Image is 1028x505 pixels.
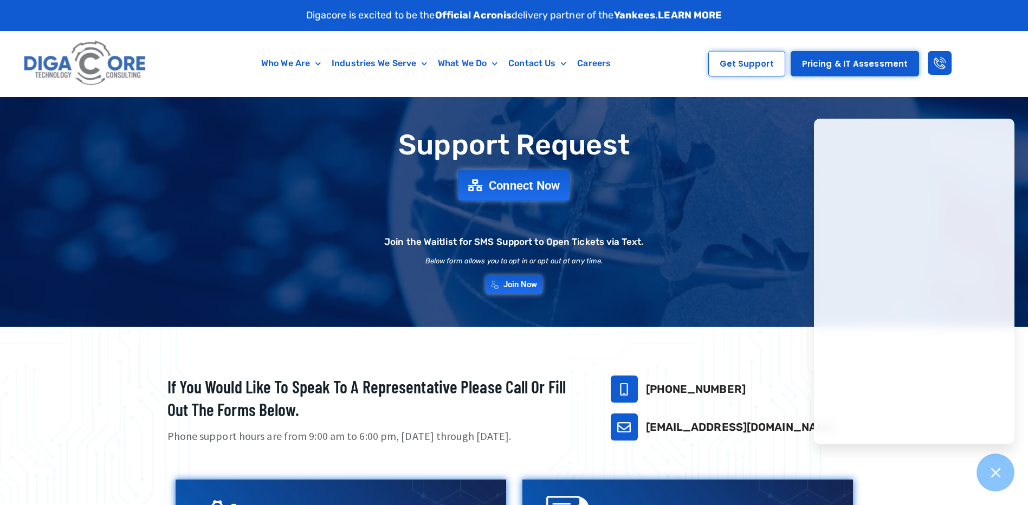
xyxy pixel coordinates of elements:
[432,51,503,76] a: What We Do
[791,51,919,76] a: Pricing & IT Assessment
[802,60,908,68] span: Pricing & IT Assessment
[384,237,644,247] h2: Join the Waitlist for SMS Support to Open Tickets via Text.
[572,51,616,76] a: Careers
[814,119,1014,444] iframe: Chatgenie Messenger
[435,9,512,21] strong: Official Acronis
[646,420,837,433] a: [EMAIL_ADDRESS][DOMAIN_NAME]
[611,375,638,403] a: 732-646-5725
[202,51,670,76] nav: Menu
[614,9,656,21] strong: Yankees
[646,383,746,396] a: [PHONE_NUMBER]
[658,9,722,21] a: LEARN MORE
[486,275,543,294] a: Join Now
[720,60,774,68] span: Get Support
[708,51,785,76] a: Get Support
[326,51,432,76] a: Industries We Serve
[256,51,326,76] a: Who We Are
[21,36,150,91] img: Digacore logo 1
[611,413,638,441] a: support@digacore.com
[140,130,888,160] h1: Support Request
[503,281,538,289] span: Join Now
[167,429,584,444] p: Phone support hours are from 9:00 am to 6:00 pm, [DATE] through [DATE].
[167,375,584,420] h2: If you would like to speak to a representative please call or fill out the forms below.
[306,8,722,23] p: Digacore is excited to be the delivery partner of the .
[503,51,572,76] a: Contact Us
[489,179,560,191] span: Connect Now
[425,257,603,264] h2: Below form allows you to opt in or opt out at any time.
[458,170,570,201] a: Connect Now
